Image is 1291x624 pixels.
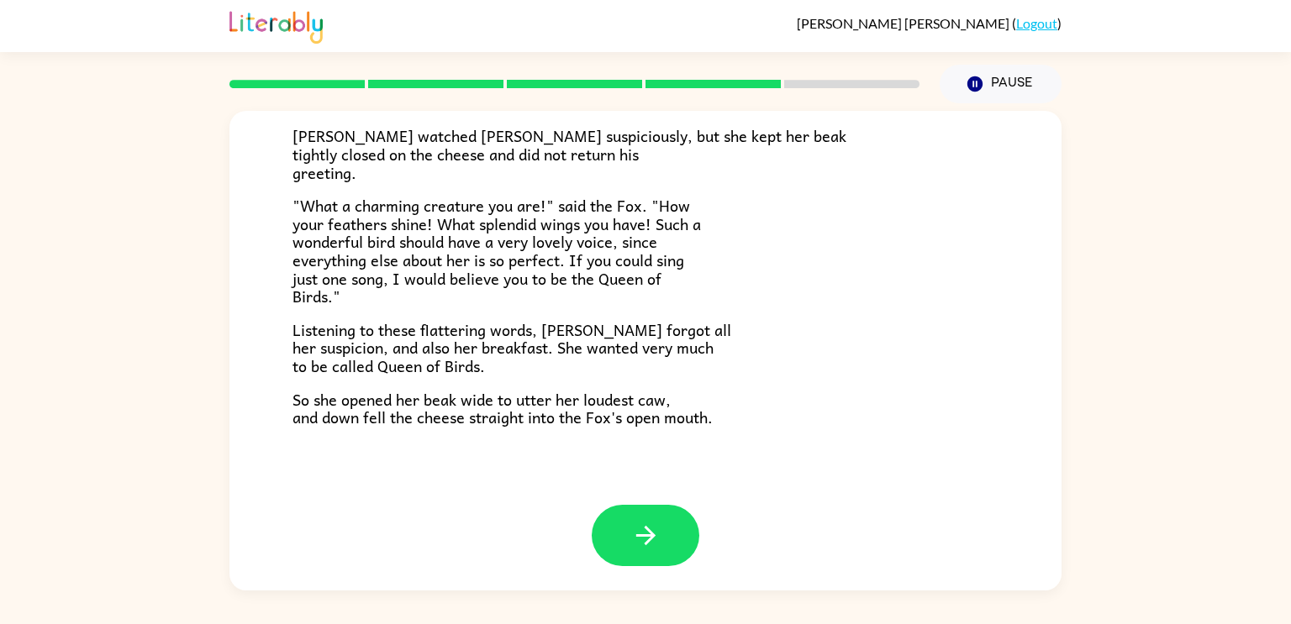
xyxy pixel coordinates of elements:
[229,7,323,44] img: Literably
[292,387,713,430] span: So she opened her beak wide to utter her loudest caw, and down fell the cheese straight into the ...
[940,65,1062,103] button: Pause
[797,15,1012,31] span: [PERSON_NAME] [PERSON_NAME]
[797,15,1062,31] div: ( )
[292,193,701,308] span: "What a charming creature you are!" said the Fox. "How your feathers shine! What splendid wings y...
[1016,15,1057,31] a: Logout
[292,317,731,378] span: Listening to these flattering words, [PERSON_NAME] forgot all her suspicion, and also her breakfa...
[292,123,846,184] span: [PERSON_NAME] watched [PERSON_NAME] suspiciously, but she kept her beak tightly closed on the che...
